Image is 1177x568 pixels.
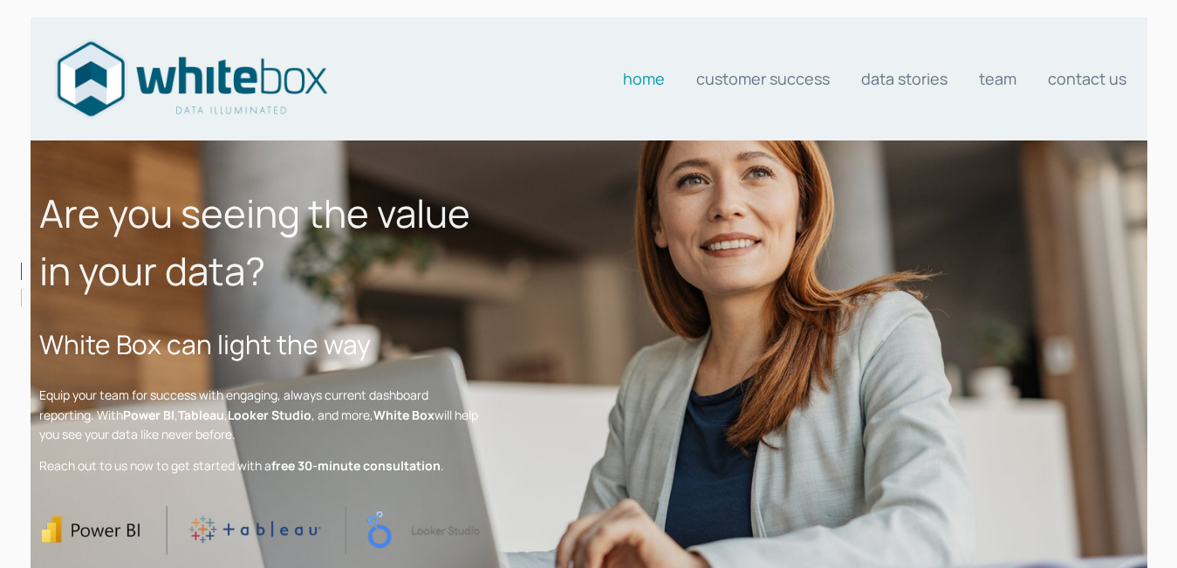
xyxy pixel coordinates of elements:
strong: Tableau [178,407,224,423]
strong: Power BI [123,407,174,423]
a: Data stories [861,61,948,96]
h1: Are you seeing the value in your data? [39,184,480,299]
a: Contact us [1048,61,1126,96]
a: Customer Success [696,61,830,96]
p: Equip your team for success with engaging, always current dashboard reporting. With , , , and mor... [39,386,480,444]
strong: free 30-minute consultation [271,457,441,474]
strong: White Box [373,407,435,423]
a: Team [979,61,1016,96]
iframe: Form 0 [886,184,1139,315]
h2: White Box can light the way [39,325,480,364]
p: Reach out to us now to get started with a . [39,456,480,476]
a: Home [623,61,665,96]
strong: Looker Studio [228,407,311,423]
img: Data consultants [51,36,331,122]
